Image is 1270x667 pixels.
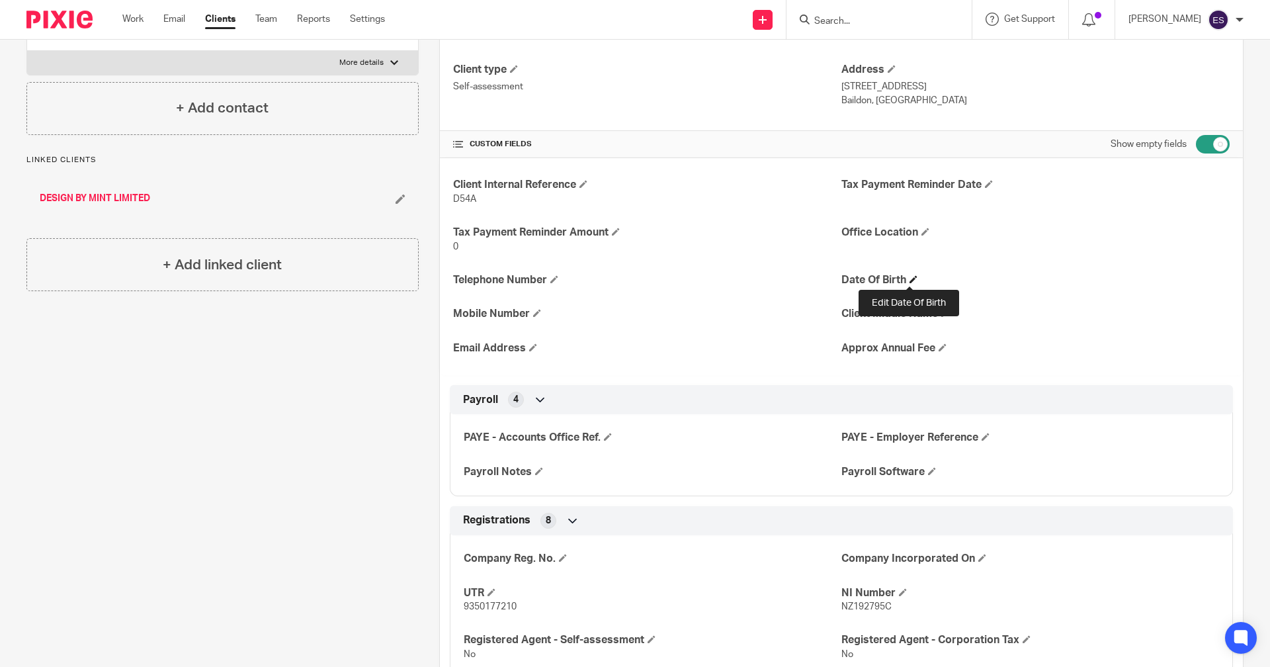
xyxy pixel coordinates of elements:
span: 8 [546,514,551,527]
p: [PERSON_NAME] [1128,13,1201,26]
a: Email [163,13,185,26]
span: NZ192795C [841,602,892,611]
span: No [464,650,476,659]
a: Settings [350,13,385,26]
h4: Client Middle Name [841,307,1230,321]
h4: NI Number [841,586,1219,600]
a: DESIGN BY MINT LIMITED [40,192,150,205]
span: D54A [453,195,476,204]
h4: Telephone Number [453,273,841,287]
span: 9350177210 [464,602,517,611]
h4: Payroll Notes [464,465,841,479]
h4: Registered Agent - Self-assessment [464,633,841,647]
h4: + Add linked client [163,255,282,275]
h4: + Add contact [176,98,269,118]
p: Self-assessment [453,80,841,93]
img: Pixie [26,11,93,28]
input: Search [813,16,932,28]
p: Baildon, [GEOGRAPHIC_DATA] [841,94,1230,107]
a: Reports [297,13,330,26]
h4: Client type [453,63,841,77]
h4: Mobile Number [453,307,841,321]
span: Get Support [1004,15,1055,24]
h4: Email Address [453,341,841,355]
h4: Office Location [841,226,1230,240]
span: Registrations [463,513,530,527]
h4: CUSTOM FIELDS [453,139,841,150]
h4: Address [841,63,1230,77]
span: Payroll [463,393,498,407]
p: Linked clients [26,155,419,165]
p: [STREET_ADDRESS] [841,80,1230,93]
h4: Company Reg. No. [464,552,841,566]
h4: Approx Annual Fee [841,341,1230,355]
img: svg%3E [1208,9,1229,30]
span: 0 [453,242,458,251]
label: Show empty fields [1111,138,1187,151]
h4: Tax Payment Reminder Date [841,178,1230,192]
h4: PAYE - Accounts Office Ref. [464,431,841,445]
h4: Tax Payment Reminder Amount [453,226,841,240]
h4: Payroll Software [841,465,1219,479]
h4: Company Incorporated On [841,552,1219,566]
a: Team [255,13,277,26]
h4: PAYE - Employer Reference [841,431,1219,445]
a: Clients [205,13,235,26]
h4: Client Internal Reference [453,178,841,192]
span: No [841,650,853,659]
h4: UTR [464,586,841,600]
span: 4 [513,393,519,406]
h4: Registered Agent - Corporation Tax [841,633,1219,647]
a: Work [122,13,144,26]
h4: Date Of Birth [841,273,1230,287]
p: More details [339,58,384,68]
